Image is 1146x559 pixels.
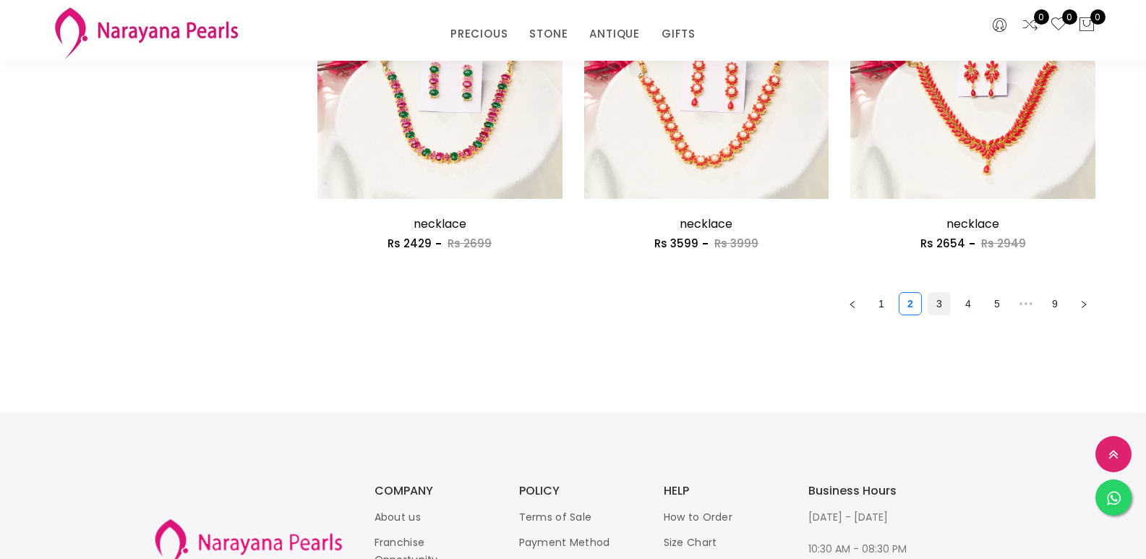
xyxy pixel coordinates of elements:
li: 5 [985,292,1009,315]
a: 1 [871,293,892,315]
a: 3 [928,293,950,315]
span: Rs 2949 [981,236,1026,251]
span: 0 [1090,9,1106,25]
a: 5 [986,293,1008,315]
a: GIFTS [662,23,696,45]
span: Rs 2654 [920,236,965,251]
a: PRECIOUS [450,23,508,45]
a: ANTIQUE [589,23,640,45]
li: 4 [957,292,980,315]
a: How to Order [664,510,733,524]
button: 0 [1078,16,1095,35]
a: Terms of Sale [519,510,592,524]
p: [DATE] - [DATE] [808,508,924,526]
a: Size Chart [664,535,717,550]
h3: POLICY [519,485,635,497]
span: Rs 3999 [714,236,758,251]
a: About us [375,510,421,524]
li: Previous Page [841,292,864,315]
li: 1 [870,292,893,315]
a: STONE [529,23,568,45]
span: ••• [1014,292,1038,315]
li: 2 [899,292,922,315]
a: 2 [899,293,921,315]
span: 0 [1034,9,1049,25]
button: right [1072,292,1095,315]
a: necklace [946,216,999,232]
a: 9 [1044,293,1066,315]
span: Rs 2429 [388,236,432,251]
a: 0 [1022,16,1039,35]
span: Rs 3599 [654,236,698,251]
span: 0 [1062,9,1077,25]
h3: HELP [664,485,779,497]
li: 9 [1043,292,1066,315]
h3: COMPANY [375,485,490,497]
a: Payment Method [519,535,610,550]
li: Next 5 Pages [1014,292,1038,315]
a: 4 [957,293,979,315]
button: left [841,292,864,315]
a: 0 [1050,16,1067,35]
li: 3 [928,292,951,315]
span: left [848,300,857,309]
a: necklace [414,216,466,232]
li: Next Page [1072,292,1095,315]
h3: Business Hours [808,485,924,497]
span: Rs 2699 [448,236,492,251]
a: necklace [680,216,732,232]
span: right [1079,300,1088,309]
p: 10:30 AM - 08:30 PM [808,540,924,558]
